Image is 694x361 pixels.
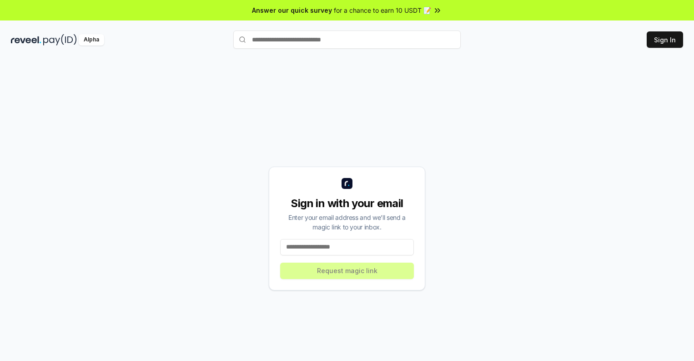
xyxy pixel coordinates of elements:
[43,34,77,46] img: pay_id
[79,34,104,46] div: Alpha
[252,5,332,15] span: Answer our quick survey
[280,196,414,211] div: Sign in with your email
[11,34,41,46] img: reveel_dark
[334,5,431,15] span: for a chance to earn 10 USDT 📝
[342,178,352,189] img: logo_small
[280,213,414,232] div: Enter your email address and we’ll send a magic link to your inbox.
[647,31,683,48] button: Sign In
